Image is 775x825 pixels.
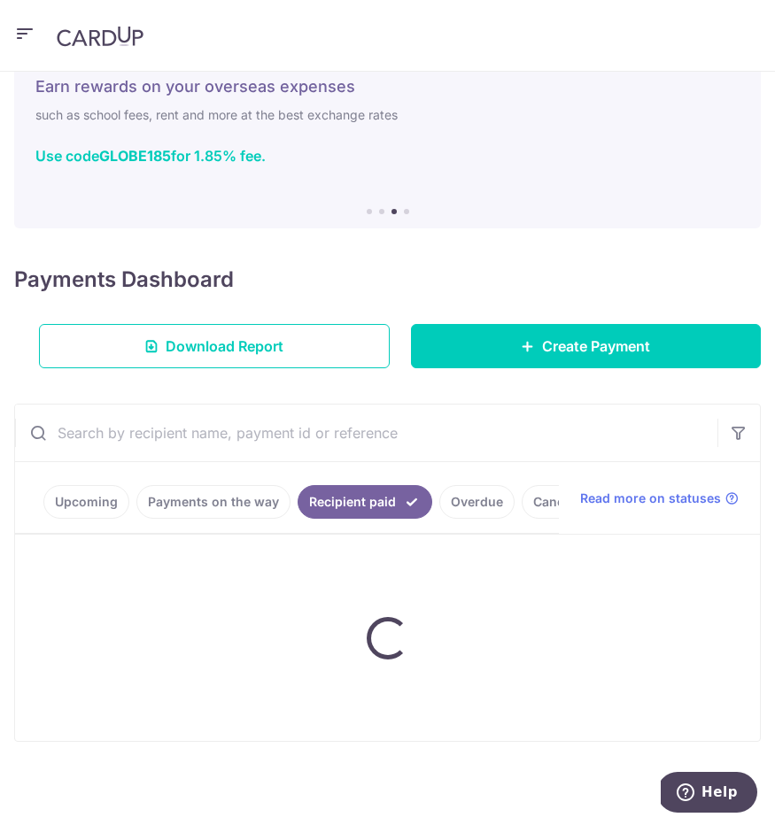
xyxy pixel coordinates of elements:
span: Create Payment [542,335,650,357]
a: Overdue [439,485,515,519]
a: Recipient paid [298,485,432,519]
a: Create Payment [411,324,762,368]
a: Download Report [39,324,390,368]
h6: such as school fees, rent and more at the best exchange rates [35,104,740,126]
a: Cancelled [522,485,605,519]
img: CardUp [57,26,143,47]
a: Upcoming [43,485,129,519]
span: Download Report [166,335,283,357]
a: Payments on the way [136,485,291,519]
iframe: Opens a widget where you can find more information [661,772,757,816]
a: Read more on statuses [580,490,739,507]
a: Use codeGLOBE185for 1.85% fee. [35,147,266,165]
span: Read more on statuses [580,490,721,507]
h4: Payments Dashboard [14,264,234,296]
b: GLOBE185 [99,147,171,165]
input: Search by recipient name, payment id or reference [15,405,717,461]
h5: Earn rewards on your overseas expenses [35,76,740,97]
